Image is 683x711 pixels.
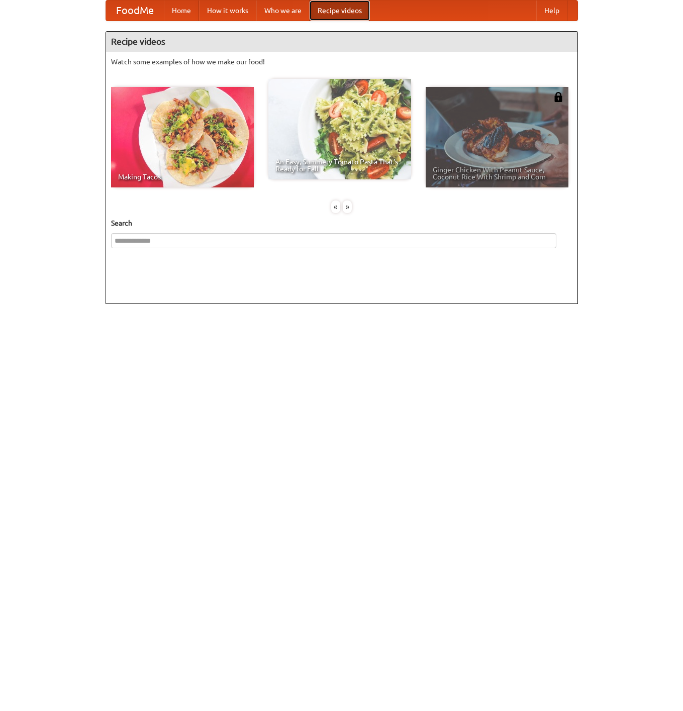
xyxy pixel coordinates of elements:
a: Help [536,1,567,21]
span: An Easy, Summery Tomato Pasta That's Ready for Fall [275,158,404,172]
img: 483408.png [553,92,563,102]
div: » [343,200,352,213]
h4: Recipe videos [106,32,577,52]
span: Making Tacos [118,173,247,180]
a: Recipe videos [310,1,370,21]
a: An Easy, Summery Tomato Pasta That's Ready for Fall [268,79,411,179]
p: Watch some examples of how we make our food! [111,57,572,67]
a: FoodMe [106,1,164,21]
a: Who we are [256,1,310,21]
a: Making Tacos [111,87,254,187]
a: How it works [199,1,256,21]
h5: Search [111,218,572,228]
div: « [331,200,340,213]
a: Home [164,1,199,21]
